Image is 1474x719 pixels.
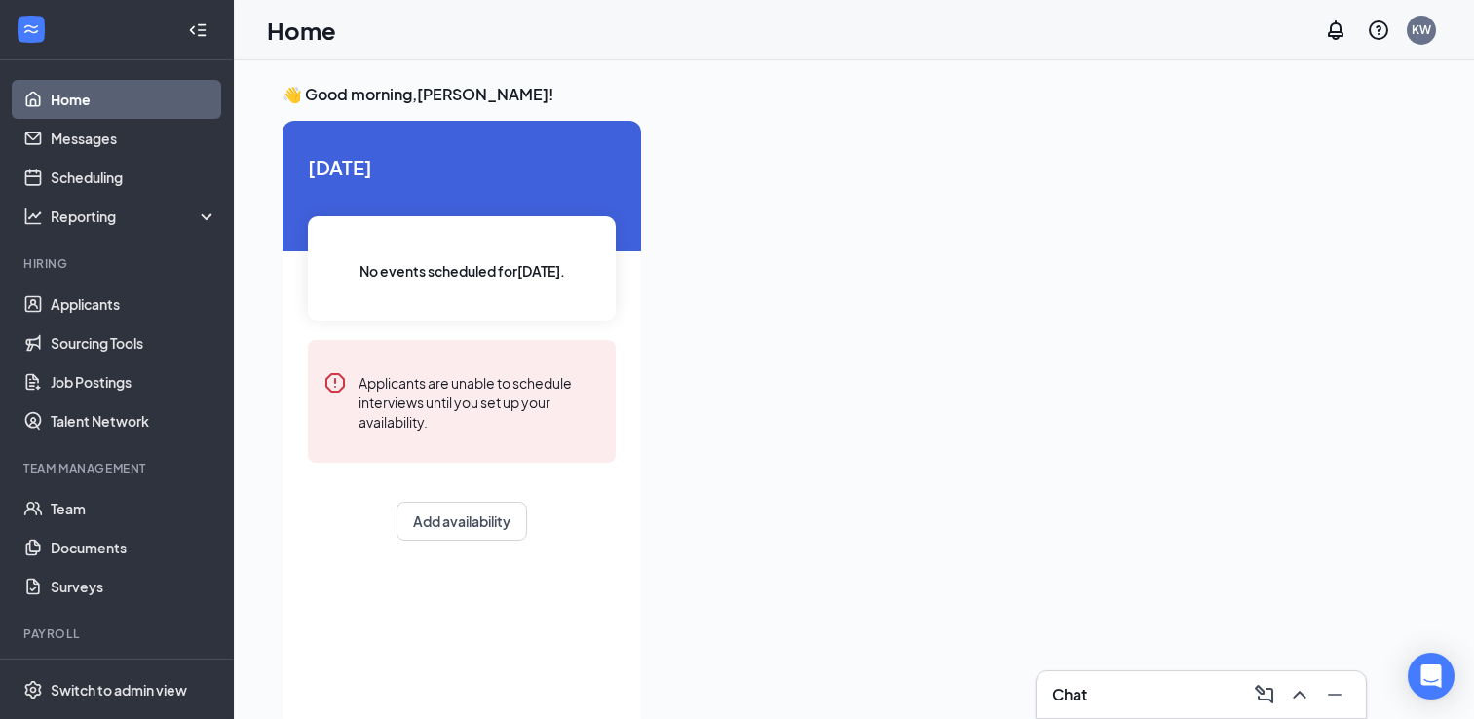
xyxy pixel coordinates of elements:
div: Team Management [23,460,213,476]
svg: ComposeMessage [1253,683,1276,706]
svg: QuestionInfo [1367,19,1390,42]
a: Sourcing Tools [51,323,217,362]
div: KW [1412,21,1431,38]
div: Payroll [23,625,213,642]
div: Hiring [23,255,213,272]
div: Open Intercom Messenger [1408,653,1455,700]
a: Surveys [51,567,217,606]
svg: Minimize [1323,683,1346,706]
span: No events scheduled for [DATE] . [359,260,565,282]
svg: Notifications [1324,19,1347,42]
a: Applicants [51,284,217,323]
h3: Chat [1052,684,1087,705]
svg: Error [323,371,347,395]
svg: ChevronUp [1288,683,1311,706]
a: Job Postings [51,362,217,401]
div: Switch to admin view [51,680,187,700]
svg: Settings [23,680,43,700]
a: Documents [51,528,217,567]
span: [DATE] [308,152,616,182]
svg: WorkstreamLogo [21,19,41,39]
a: Home [51,80,217,119]
button: Add availability [397,502,527,541]
a: Team [51,489,217,528]
h1: Home [267,14,336,47]
a: Payroll [51,655,217,694]
svg: Collapse [188,20,208,40]
div: Applicants are unable to schedule interviews until you set up your availability. [359,371,600,432]
h3: 👋 Good morning, [PERSON_NAME] ! [283,84,1425,105]
div: Reporting [51,207,218,226]
a: Messages [51,119,217,158]
button: Minimize [1319,679,1350,710]
a: Talent Network [51,401,217,440]
a: Scheduling [51,158,217,197]
button: ChevronUp [1284,679,1315,710]
button: ComposeMessage [1249,679,1280,710]
svg: Analysis [23,207,43,226]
